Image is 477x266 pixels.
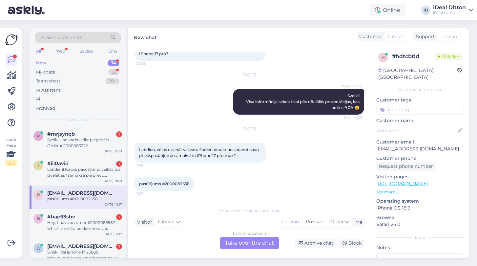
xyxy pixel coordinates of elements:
[47,166,122,178] div: Labdien! Kā pie pasūtījuma veikšanas izvēlēties “samaksa pie preču saņemšanas veikalā”?
[116,131,122,137] div: 1
[105,78,119,84] div: 99+
[382,55,385,60] span: h
[116,161,122,167] div: 1
[330,219,344,225] span: Other
[102,149,122,154] div: [DATE] 11:20
[37,192,40,197] span: r
[108,69,119,76] div: 52
[103,232,122,236] div: [DATE] 11:17
[47,131,75,137] span: #mrjsynqb
[388,33,404,40] span: Latvian
[433,10,466,15] div: iDeal Latvija
[36,69,55,76] div: My chats
[376,87,464,93] div: Customer information
[37,216,40,221] span: b
[134,32,157,41] label: New chat
[376,155,464,162] p: Customer phone
[47,220,122,232] div: Hey, I have an order #2000083587 which is set to be delivered via Omniva, however I see that my i...
[338,84,362,89] span: iDeal Ditton
[376,117,464,124] p: Customer name
[433,5,473,15] a: iDeal DittoniDeal Latvija
[233,231,266,236] div: Latvian to Latvian
[376,181,428,187] a: [URL][DOMAIN_NAME]
[41,34,82,41] span: Search customers
[246,93,361,110] span: Sveiki! Visa informācija sekos tikai pēc oficiālās prezentācijas, kas noties 9.09. 🙂
[103,202,122,207] div: [DATE] 11:17
[376,214,464,221] p: Browser
[376,221,464,228] p: Safari 26.0
[47,190,115,196] span: robertsplume1@gmail.com
[357,33,382,40] div: Customer
[135,208,364,214] div: Choose the language and reply
[102,178,122,183] div: [DATE] 11:20
[5,33,18,46] img: Askly Logo
[107,47,121,55] div: Email
[139,181,190,186] span: pasūtījums #2000082658
[47,137,122,149] div: Sveiki, kad varētu tikt piegādāts - Order # 2000083222
[36,87,60,94] div: AI Assistant
[36,96,42,102] div: All
[37,133,40,138] span: m
[38,163,39,168] span: i
[47,161,69,166] span: #ili0avid
[5,160,17,166] div: 2 / 3
[136,163,161,168] span: 11:16
[55,47,66,55] div: Web
[421,6,430,15] div: ID
[67,117,88,122] span: New chats
[392,53,435,60] div: # hdtcbtld
[108,60,119,66] div: 74
[135,126,364,132] div: [DATE]
[338,115,362,120] span: Seen ✓ 9:31
[139,147,260,158] span: Labdien, vēlos uzzināt vai varu šodien braukt un saņemt savu priekšpasūtijumā samaksāto IPhone 17...
[136,191,161,196] span: 11:17
[116,214,122,220] div: 1
[376,162,436,171] div: Request phone number
[78,47,94,55] div: Socials
[36,78,60,84] div: Team chats
[413,33,435,40] div: Support
[116,244,122,250] div: 1
[35,47,42,55] div: All
[5,137,17,166] div: Look Here
[47,249,122,261] div: Sveiki! Vai iphone 17 256gb black/white iespejams iegadaties uz vietas sodien?
[136,61,161,66] span: 22:43
[376,173,464,180] p: Visited pages
[376,139,464,145] p: Customer email
[47,214,75,220] span: #bap93shv
[433,5,466,10] div: iDeal Ditton
[36,246,41,251] span: w
[377,127,456,134] input: Add name
[376,234,464,240] div: Extra
[47,196,122,202] div: pasūtījums #2000082658
[376,189,464,195] p: See more ...
[135,72,364,78] div: [DATE]
[295,239,336,248] div: Archive chat
[376,145,464,152] p: [EMAIL_ADDRESS][DOMAIN_NAME]
[376,198,464,205] p: Operating system
[376,244,464,251] p: Notes
[135,219,152,226] div: Visitor
[279,217,302,227] div: Latvian
[36,60,46,66] div: New
[158,218,175,226] span: Latvian
[47,243,115,249] span: weathly@gmail.com
[376,97,464,103] p: Customer tags
[378,67,457,81] div: [GEOGRAPHIC_DATA], [GEOGRAPHIC_DATA]
[370,4,405,16] div: Online
[440,33,457,40] span: Latvian
[435,53,462,60] span: Online
[36,105,55,112] div: Archived
[339,239,364,248] div: Block
[376,205,464,211] p: iPhone OS 18.6
[353,219,362,226] div: Me
[376,105,464,115] input: Add a tag
[220,237,279,249] div: Take over the chat
[302,217,327,227] div: Russian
